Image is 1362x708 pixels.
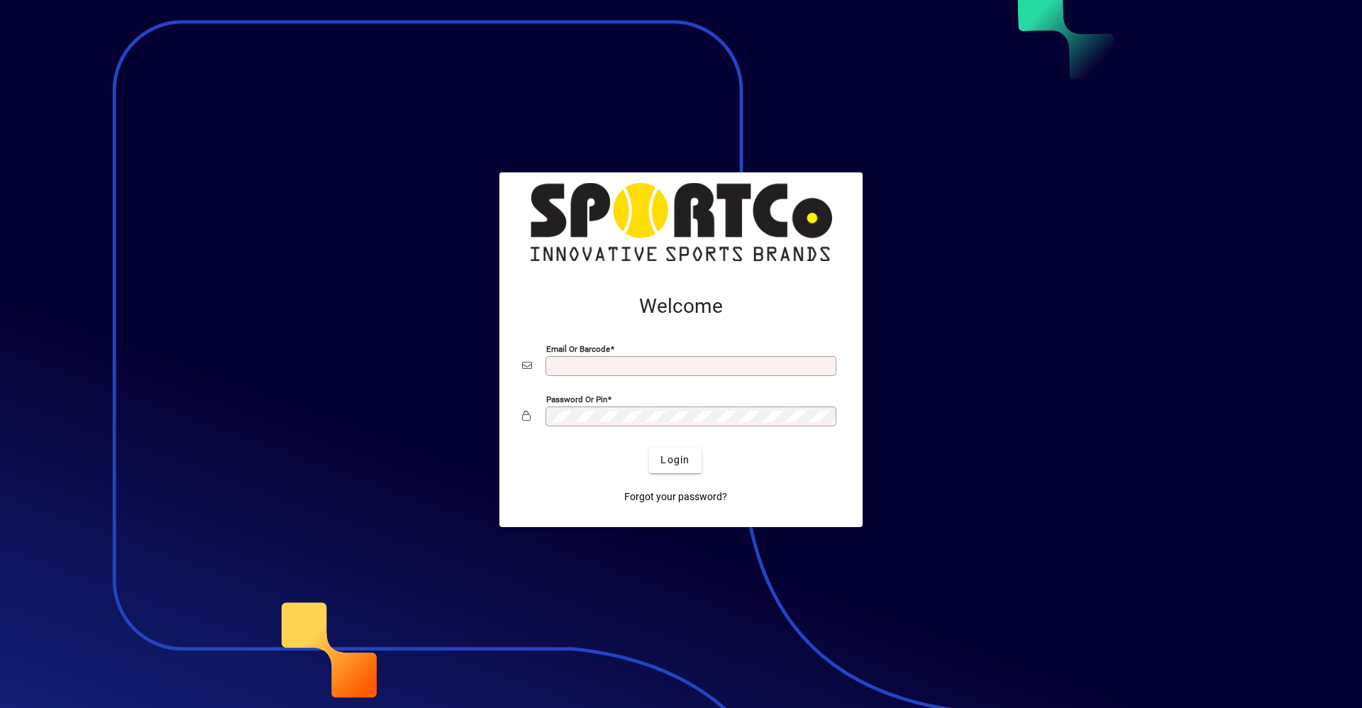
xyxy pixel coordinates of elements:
[624,489,727,504] span: Forgot your password?
[649,448,701,473] button: Login
[546,394,607,404] mat-label: Password or Pin
[619,485,733,510] a: Forgot your password?
[522,294,840,319] h2: Welcome
[660,453,690,468] span: Login
[546,343,610,353] mat-label: Email or Barcode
